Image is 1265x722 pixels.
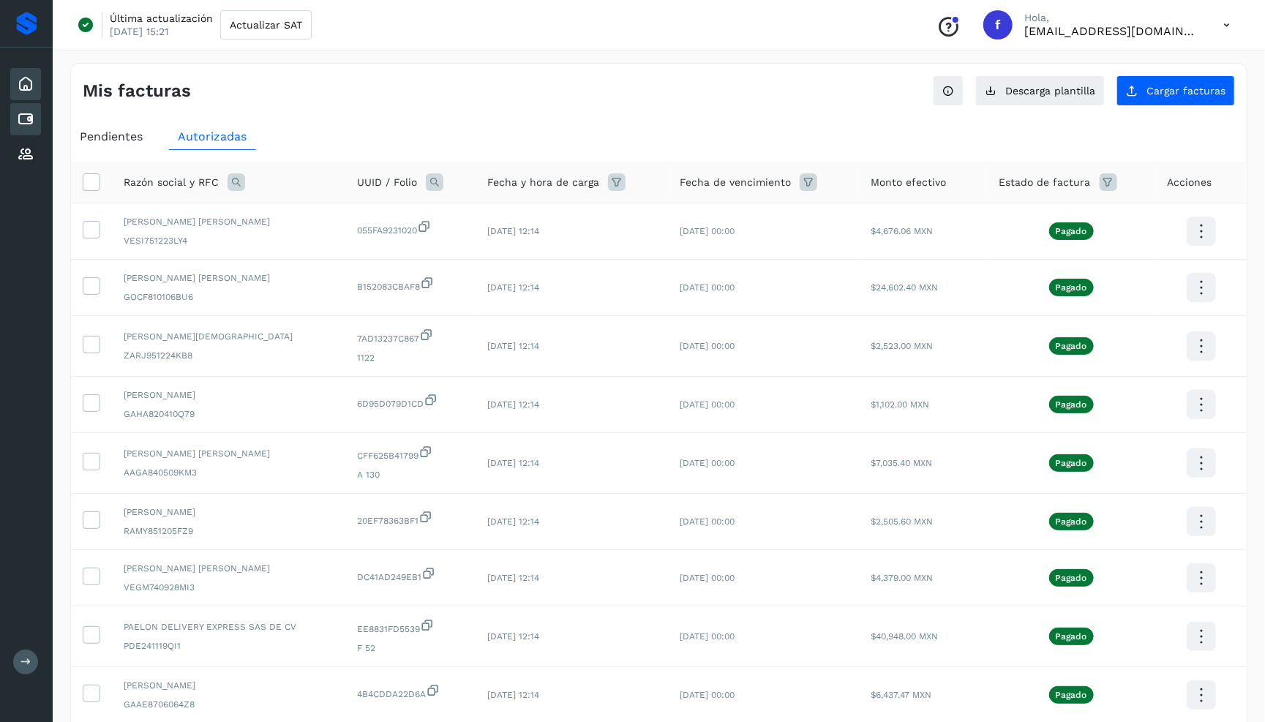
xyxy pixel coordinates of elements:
[487,341,539,351] span: [DATE] 12:14
[680,399,735,410] span: [DATE] 00:00
[124,234,334,247] span: VESI751223LY4
[487,399,539,410] span: [DATE] 12:14
[124,466,334,479] span: AAGA840509KM3
[680,341,735,351] span: [DATE] 00:00
[680,282,735,293] span: [DATE] 00:00
[124,524,334,538] span: RAMY851205FZ9
[871,282,939,293] span: $24,602.40 MXN
[487,458,539,468] span: [DATE] 12:14
[124,679,334,692] span: [PERSON_NAME]
[1146,86,1225,96] span: Cargar facturas
[1056,458,1087,468] p: Pagado
[124,271,334,285] span: [PERSON_NAME] [PERSON_NAME]
[487,573,539,583] span: [DATE] 12:14
[124,562,334,575] span: [PERSON_NAME] [PERSON_NAME]
[871,690,932,700] span: $6,437.47 MXN
[124,175,219,190] span: Razón social y RFC
[680,226,735,236] span: [DATE] 00:00
[1024,24,1200,38] p: facturacion@cubbo.com
[1005,86,1095,96] span: Descarga plantilla
[999,175,1091,190] span: Estado de factura
[1056,399,1087,410] p: Pagado
[357,683,464,701] span: 4B4CDDA22D6A
[487,516,539,527] span: [DATE] 12:14
[871,458,933,468] span: $7,035.40 MXN
[487,690,539,700] span: [DATE] 12:14
[357,445,464,462] span: CFF625B41799
[357,328,464,345] span: 7AD13237C867
[357,566,464,584] span: DC41AD249EB1
[487,631,539,642] span: [DATE] 12:14
[357,510,464,527] span: 20EF78363BF1
[357,351,464,364] span: 1122
[871,399,930,410] span: $1,102.00 MXN
[487,226,539,236] span: [DATE] 12:14
[871,226,934,236] span: $4,676.06 MXN
[1056,516,1087,527] p: Pagado
[487,282,539,293] span: [DATE] 12:14
[230,20,302,30] span: Actualizar SAT
[124,447,334,460] span: [PERSON_NAME] [PERSON_NAME]
[124,698,334,711] span: GAAE8706064Z8
[357,642,464,655] span: F 52
[10,68,41,100] div: Inicio
[124,330,334,343] span: [PERSON_NAME][DEMOGRAPHIC_DATA]
[83,80,191,102] h4: Mis facturas
[680,175,791,190] span: Fecha de vencimiento
[357,219,464,237] span: 055FA9231020
[871,341,934,351] span: $2,523.00 MXN
[124,215,334,228] span: [PERSON_NAME] [PERSON_NAME]
[357,618,464,636] span: EE8831FD5539
[357,175,417,190] span: UUID / Folio
[10,138,41,170] div: Proveedores
[110,12,213,25] p: Última actualización
[680,458,735,468] span: [DATE] 00:00
[124,407,334,421] span: GAHA820410Q79
[124,290,334,304] span: GOCF810106BU6
[680,690,735,700] span: [DATE] 00:00
[357,468,464,481] span: A 130
[124,349,334,362] span: ZARJ951224KB8
[871,573,934,583] span: $4,379.00 MXN
[357,393,464,410] span: 6D95D079D1CD
[124,620,334,633] span: PAELON DELIVERY EXPRESS SAS DE CV
[178,129,247,143] span: Autorizadas
[357,276,464,293] span: B152083CBAF8
[124,505,334,519] span: [PERSON_NAME]
[1056,226,1087,236] p: Pagado
[110,25,168,38] p: [DATE] 15:21
[487,175,599,190] span: Fecha y hora de carga
[1056,631,1087,642] p: Pagado
[1056,341,1087,351] p: Pagado
[220,10,312,40] button: Actualizar SAT
[871,631,939,642] span: $40,948.00 MXN
[124,388,334,402] span: [PERSON_NAME]
[80,129,143,143] span: Pendientes
[680,516,735,527] span: [DATE] 00:00
[10,103,41,135] div: Cuentas por pagar
[680,631,735,642] span: [DATE] 00:00
[1056,573,1087,583] p: Pagado
[1056,282,1087,293] p: Pagado
[124,581,334,594] span: VEGM740928MI3
[124,639,334,653] span: PDE241119QI1
[975,75,1105,106] button: Descarga plantilla
[871,175,947,190] span: Monto efectivo
[1024,12,1200,24] p: Hola,
[1167,175,1212,190] span: Acciones
[1056,690,1087,700] p: Pagado
[871,516,934,527] span: $2,505.60 MXN
[680,573,735,583] span: [DATE] 00:00
[1116,75,1235,106] button: Cargar facturas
